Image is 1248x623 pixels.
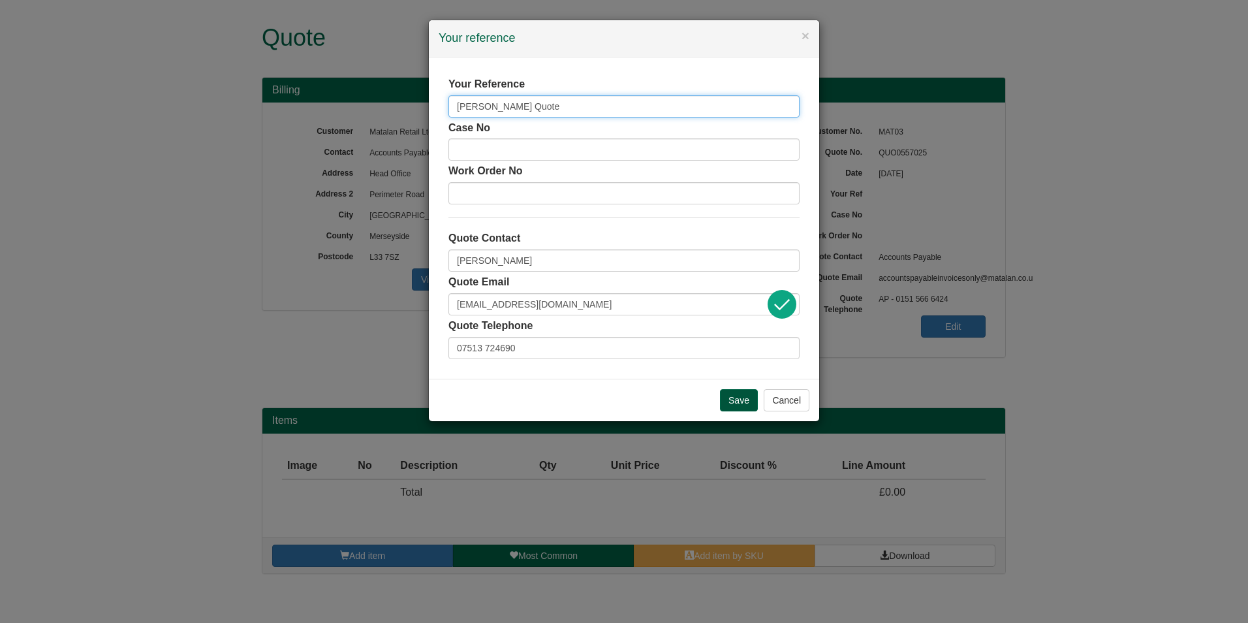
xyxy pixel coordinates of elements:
[448,319,533,334] label: Quote Telephone
[448,77,525,92] label: Your Reference
[448,231,520,246] label: Quote Contact
[802,29,809,42] button: ×
[720,389,758,411] input: Save
[448,164,523,179] label: Work Order No
[448,275,509,290] label: Quote Email
[439,30,809,47] h4: Your reference
[448,121,490,136] label: Case No
[764,389,809,411] button: Cancel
